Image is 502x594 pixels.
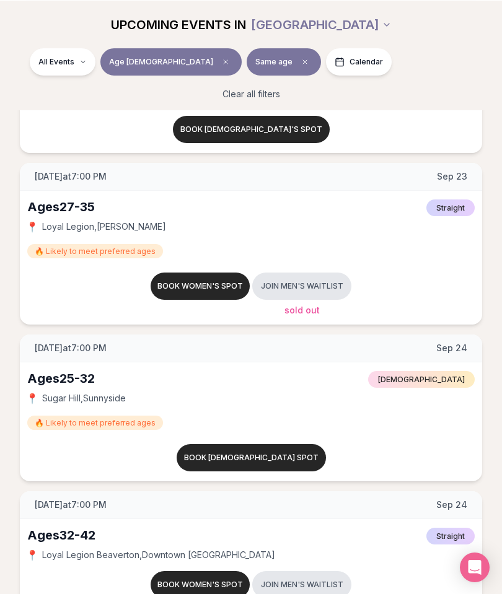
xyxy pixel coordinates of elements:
[177,443,326,471] button: Book [DEMOGRAPHIC_DATA] spot
[436,341,467,354] span: Sep 24
[38,56,74,66] span: All Events
[30,47,95,74] button: All Events
[284,304,320,315] span: Sold Out
[35,498,107,510] span: [DATE] at 7:00 PM
[27,243,163,258] span: 🔥 Likely to meet preferred ages
[426,199,475,216] span: Straight
[27,526,95,543] div: Ages 32-42
[218,53,233,68] span: Clear age
[42,548,275,561] span: Loyal Legion Beaverton , Downtown [GEOGRAPHIC_DATA]
[252,272,351,299] button: Join men's waitlist
[173,115,330,142] button: Book [DEMOGRAPHIC_DATA]'s spot
[247,47,321,74] button: Same ageClear preference
[27,415,163,429] span: 🔥 Likely to meet preferred ages
[111,15,246,32] span: UPCOMING EVENTS IN
[151,272,250,299] button: Book women's spot
[27,198,95,215] div: Ages 27-35
[297,53,312,68] span: Clear preference
[27,369,95,387] div: Ages 25-32
[109,56,213,66] span: Age [DEMOGRAPHIC_DATA]
[215,79,288,107] button: Clear all filters
[27,549,37,559] span: 📍
[251,10,392,37] button: [GEOGRAPHIC_DATA]
[255,56,293,66] span: Same age
[437,170,467,182] span: Sep 23
[426,527,475,544] span: Straight
[436,498,467,510] span: Sep 24
[35,170,107,182] span: [DATE] at 7:00 PM
[27,393,37,403] span: 📍
[35,341,107,354] span: [DATE] at 7:00 PM
[350,56,383,66] span: Calendar
[368,370,475,387] span: [DEMOGRAPHIC_DATA]
[42,220,166,232] span: Loyal Legion , [PERSON_NAME]
[100,47,242,74] button: Age [DEMOGRAPHIC_DATA]Clear age
[460,552,490,582] div: Open Intercom Messenger
[326,47,392,74] button: Calendar
[27,221,37,231] span: 📍
[42,391,126,404] span: Sugar Hill , Sunnyside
